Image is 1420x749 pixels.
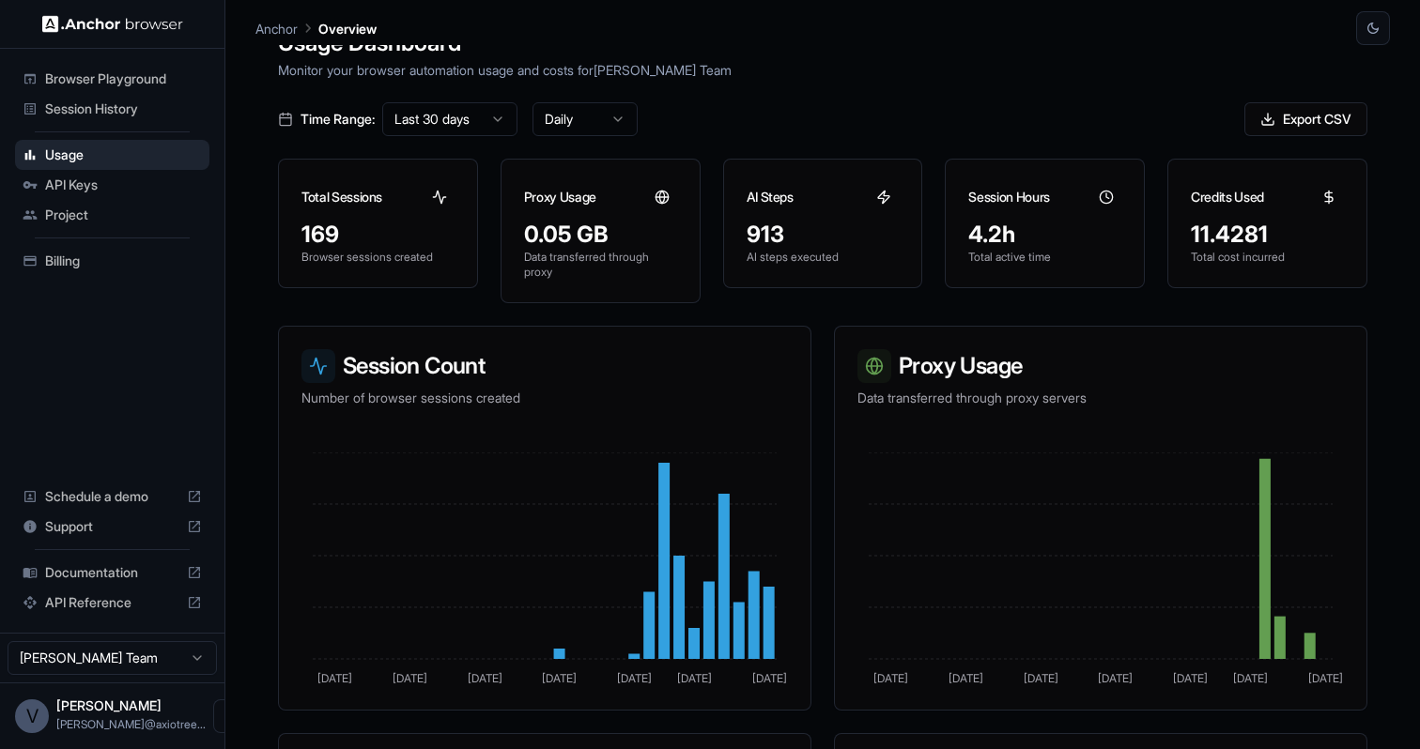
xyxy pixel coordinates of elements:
span: Documentation [45,563,179,582]
button: Open menu [213,699,247,733]
div: Documentation [15,558,209,588]
tspan: [DATE] [1098,671,1133,685]
p: Data transferred through proxy servers [857,389,1344,407]
p: Overview [318,19,377,38]
div: 169 [301,220,455,250]
h3: Proxy Usage [524,188,596,206]
h3: Session Count [301,349,788,383]
span: vipin@axiotree.com [56,717,206,731]
tspan: [DATE] [873,671,908,685]
h3: Proxy Usage [857,349,1344,383]
p: Anchor [255,19,298,38]
tspan: [DATE] [677,671,712,685]
div: API Reference [15,588,209,618]
span: Time Range: [301,110,375,129]
p: Number of browser sessions created [301,389,788,407]
div: Project [15,200,209,230]
tspan: [DATE] [1233,671,1268,685]
div: Schedule a demo [15,481,209,512]
span: Support [45,517,179,536]
p: AI steps executed [747,250,900,265]
span: API Keys [45,176,202,194]
tspan: [DATE] [1024,671,1058,685]
div: 913 [747,220,900,250]
span: Billing [45,252,202,270]
span: Usage [45,145,202,164]
tspan: [DATE] [1308,671,1343,685]
tspan: [DATE] [317,671,352,685]
p: Browser sessions created [301,250,455,265]
span: Browser Playground [45,69,202,88]
tspan: [DATE] [393,671,427,685]
button: Export CSV [1244,102,1367,136]
p: Total cost incurred [1191,250,1344,265]
div: Support [15,512,209,542]
h3: Session Hours [968,188,1049,206]
tspan: [DATE] [468,671,502,685]
p: Data transferred through proxy [524,250,677,280]
div: Usage [15,140,209,170]
img: Anchor Logo [42,15,183,33]
div: API Keys [15,170,209,200]
h3: AI Steps [747,188,794,206]
div: 4.2h [968,220,1121,250]
p: Monitor your browser automation usage and costs for [PERSON_NAME] Team [278,60,1367,80]
tspan: [DATE] [752,671,787,685]
tspan: [DATE] [949,671,983,685]
div: V [15,699,49,733]
span: Project [45,206,202,224]
h3: Credits Used [1191,188,1264,206]
tspan: [DATE] [617,671,652,685]
span: API Reference [45,593,179,612]
tspan: [DATE] [542,671,577,685]
span: Schedule a demo [45,487,179,506]
div: 0.05 GB [524,220,677,250]
nav: breadcrumb [255,18,377,38]
h3: Total Sessions [301,188,382,206]
p: Total active time [968,250,1121,265]
div: Browser Playground [15,64,209,94]
span: Vipin Tanna [56,697,162,713]
tspan: [DATE] [1173,671,1208,685]
span: Session History [45,99,202,118]
div: Billing [15,246,209,276]
div: 11.4281 [1191,220,1344,250]
div: Session History [15,94,209,124]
